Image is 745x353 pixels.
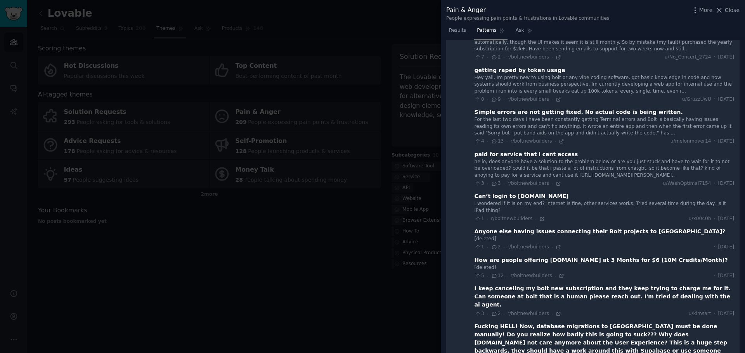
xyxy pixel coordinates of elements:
[508,54,549,60] span: r/boltnewbuilders
[446,24,469,40] a: Results
[491,310,501,317] span: 2
[714,96,716,103] span: ·
[487,311,488,317] span: ·
[475,256,728,264] div: How are people offering [DOMAIN_NAME] at 3 Months for $6 (10M Credits/Month)?
[718,180,734,187] span: [DATE]
[691,6,713,14] button: More
[714,310,716,317] span: ·
[682,96,711,103] span: u/GruzzUwU
[475,215,484,222] span: 1
[718,244,734,251] span: [DATE]
[718,138,734,145] span: [DATE]
[475,74,734,95] div: Hey yall, Im pretty new to using bolt or any vibe coding software, got basic knowledge in code an...
[508,311,549,316] span: r/boltnewbuilders
[475,236,734,243] div: [deleted]
[718,272,734,279] span: [DATE]
[511,138,552,144] span: r/boltnewbuilders
[718,215,734,222] span: [DATE]
[475,200,734,214] div: I wondered if it is on my end? Internet is fine, other services works. Tried several time during ...
[552,97,553,102] span: ·
[714,138,716,145] span: ·
[503,311,504,317] span: ·
[535,216,536,222] span: ·
[718,54,734,61] span: [DATE]
[689,310,711,317] span: u/kimsart
[714,244,716,251] span: ·
[491,244,501,251] span: 2
[689,215,711,222] span: u/x0040h
[446,15,609,22] div: People expressing pain points & frustrations in Lovable communities
[718,96,734,103] span: [DATE]
[446,5,609,15] div: Pain & Anger
[487,245,488,250] span: ·
[475,108,683,116] div: Simple errors are not getting fixed. No actual code is being written.
[475,96,484,103] span: 0
[506,273,508,279] span: ·
[475,66,565,74] div: getting raped by token usage
[508,96,549,102] span: r/boltnewbuilders
[475,264,734,271] div: [deleted]
[725,6,740,14] span: Close
[491,272,504,279] span: 12
[506,139,508,144] span: ·
[714,272,716,279] span: ·
[511,273,552,278] span: r/boltnewbuilders
[508,181,549,186] span: r/boltnewbuilders
[487,216,488,222] span: ·
[475,227,726,236] div: Anyone else having issues connecting their Bolt projects to [GEOGRAPHIC_DATA]?
[491,96,501,103] span: 9
[475,284,734,309] div: I keep canceling my bolt new subscription and they keep trying to charge me for it. Can someone a...
[552,311,553,317] span: ·
[491,216,532,221] span: r/boltnewbuilders
[474,24,507,40] a: Patterns
[714,215,716,222] span: ·
[503,55,504,60] span: ·
[503,181,504,186] span: ·
[487,273,488,279] span: ·
[555,139,556,144] span: ·
[475,180,484,187] span: 3
[552,181,553,186] span: ·
[449,27,466,34] span: Results
[718,310,734,317] span: [DATE]
[475,272,484,279] span: 5
[503,245,504,250] span: ·
[475,116,734,137] div: For the last two days I have been constantly getting Terminal errors and Bolt is basically having...
[475,192,569,200] div: Can’t login to [DOMAIN_NAME]
[552,55,553,60] span: ·
[670,138,711,145] span: u/melonmover14
[699,6,713,14] span: More
[487,55,488,60] span: ·
[475,150,578,158] div: paid for service that i cant access
[552,245,553,250] span: ·
[714,180,716,187] span: ·
[503,97,504,102] span: ·
[491,54,501,61] span: 2
[475,158,734,179] div: hello, does anyone have a solution to the problem below or are you just stuck and have to wait fo...
[475,32,734,53] div: I was trying to upgrade my subscription to 200M tokens a month and the annual subscription was se...
[508,244,549,250] span: r/boltnewbuilders
[487,139,488,144] span: ·
[487,97,488,102] span: ·
[665,54,711,61] span: u/No_Concert_2724
[516,27,524,34] span: Ask
[475,54,484,61] span: 7
[663,180,711,187] span: u/WashOptimal7154
[475,138,484,145] span: 4
[475,310,484,317] span: 3
[477,27,496,34] span: Patterns
[555,273,556,279] span: ·
[475,244,484,251] span: 1
[491,180,501,187] span: 3
[513,24,535,40] a: Ask
[487,181,488,186] span: ·
[491,138,504,145] span: 13
[714,54,716,61] span: ·
[715,6,740,14] button: Close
